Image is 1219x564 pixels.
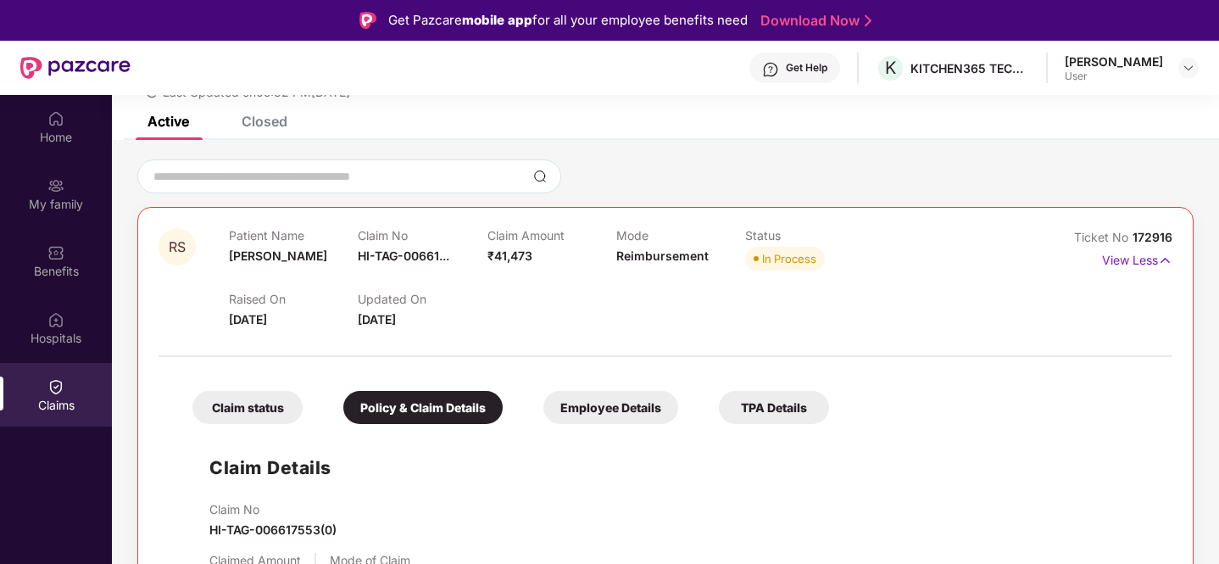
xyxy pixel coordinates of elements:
div: Active [148,113,189,130]
div: TPA Details [719,391,829,424]
p: Raised On [229,292,358,306]
p: Mode [616,228,745,243]
img: Logo [359,12,376,29]
p: Updated On [358,292,487,306]
img: svg+xml;base64,PHN2ZyBpZD0iU2VhcmNoLTMyeDMyIiB4bWxucz0iaHR0cDovL3d3dy53My5vcmcvMjAwMC9zdmciIHdpZH... [533,170,547,183]
img: svg+xml;base64,PHN2ZyBpZD0iQmVuZWZpdHMiIHhtbG5zPSJodHRwOi8vd3d3LnczLm9yZy8yMDAwL3N2ZyIgd2lkdGg9Ij... [47,244,64,261]
div: User [1065,70,1163,83]
a: Download Now [760,12,866,30]
img: svg+xml;base64,PHN2ZyBpZD0iSG9zcGl0YWxzIiB4bWxucz0iaHR0cDovL3d3dy53My5vcmcvMjAwMC9zdmciIHdpZHRoPS... [47,311,64,328]
p: View Less [1102,247,1172,270]
img: svg+xml;base64,PHN2ZyB3aWR0aD0iMjAiIGhlaWdodD0iMjAiIHZpZXdCb3g9IjAgMCAyMCAyMCIgZmlsbD0ibm9uZSIgeG... [47,177,64,194]
span: RS [169,240,186,254]
div: Get Help [786,61,827,75]
img: svg+xml;base64,PHN2ZyBpZD0iSG9tZSIgeG1sbnM9Imh0dHA6Ly93d3cudzMub3JnLzIwMDAvc3ZnIiB3aWR0aD0iMjAiIG... [47,110,64,127]
div: KITCHEN365 TECHNOLOGIES PRIVATE LIMITED [910,60,1029,76]
p: Claim No [209,502,337,517]
span: [DATE] [229,312,267,327]
img: svg+xml;base64,PHN2ZyBpZD0iSGVscC0zMngzMiIgeG1sbnM9Imh0dHA6Ly93d3cudzMub3JnLzIwMDAvc3ZnIiB3aWR0aD... [762,61,779,78]
span: [DATE] [358,312,396,327]
span: ₹41,473 [487,248,532,263]
p: Status [745,228,874,243]
div: Policy & Claim Details [343,391,503,424]
span: K [885,58,896,78]
div: Employee Details [543,391,678,424]
div: In Process [762,250,816,267]
img: Stroke [865,12,871,30]
div: Closed [242,113,287,130]
img: svg+xml;base64,PHN2ZyB4bWxucz0iaHR0cDovL3d3dy53My5vcmcvMjAwMC9zdmciIHdpZHRoPSIxNyIgaGVpZ2h0PSIxNy... [1158,251,1172,270]
div: [PERSON_NAME] [1065,53,1163,70]
h1: Claim Details [209,454,331,482]
span: [PERSON_NAME] [229,248,327,263]
div: Get Pazcare for all your employee benefits need [388,10,748,31]
img: svg+xml;base64,PHN2ZyBpZD0iQ2xhaW0iIHhtbG5zPSJodHRwOi8vd3d3LnczLm9yZy8yMDAwL3N2ZyIgd2lkdGg9IjIwIi... [47,378,64,395]
span: HI-TAG-006617553(0) [209,522,337,537]
strong: mobile app [462,12,532,28]
div: Claim status [192,391,303,424]
p: Claim Amount [487,228,616,243]
span: Reimbursement [616,248,709,263]
p: Claim No [358,228,487,243]
span: 172916 [1133,230,1172,244]
img: New Pazcare Logo [20,57,131,79]
img: svg+xml;base64,PHN2ZyBpZD0iRHJvcGRvd24tMzJ4MzIiIHhtbG5zPSJodHRwOi8vd3d3LnczLm9yZy8yMDAwL3N2ZyIgd2... [1182,61,1195,75]
p: Patient Name [229,228,358,243]
span: Ticket No [1074,230,1133,244]
span: HI-TAG-00661... [358,248,449,263]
